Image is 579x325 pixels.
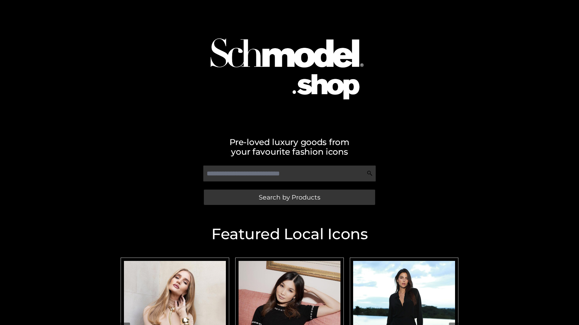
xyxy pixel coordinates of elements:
h2: Featured Local Icons​ [118,227,461,242]
img: Search Icon [367,170,373,176]
a: Search by Products [204,190,375,205]
h2: Pre-loved luxury goods from your favourite fashion icons [118,137,461,156]
span: Search by Products [259,194,320,200]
